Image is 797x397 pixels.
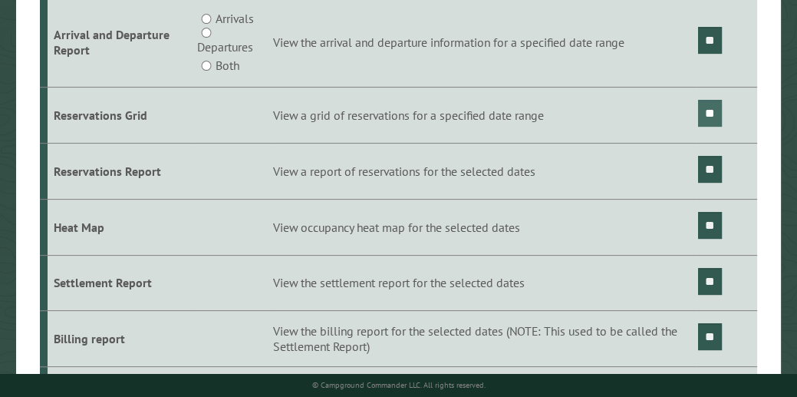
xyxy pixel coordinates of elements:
[216,9,254,28] label: Arrivals
[216,56,239,74] label: Both
[48,143,195,199] td: Reservations Report
[48,88,195,144] td: Reservations Grid
[271,143,696,199] td: View a report of reservations for the selected dates
[312,380,486,390] small: © Campground Commander LLC. All rights reserved.
[197,38,253,56] label: Departures
[48,311,195,367] td: Billing report
[48,199,195,255] td: Heat Map
[271,255,696,311] td: View the settlement report for the selected dates
[271,199,696,255] td: View occupancy heat map for the selected dates
[48,255,195,311] td: Settlement Report
[271,311,696,367] td: View the billing report for the selected dates (NOTE: This used to be called the Settlement Report)
[271,88,696,144] td: View a grid of reservations for a specified date range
